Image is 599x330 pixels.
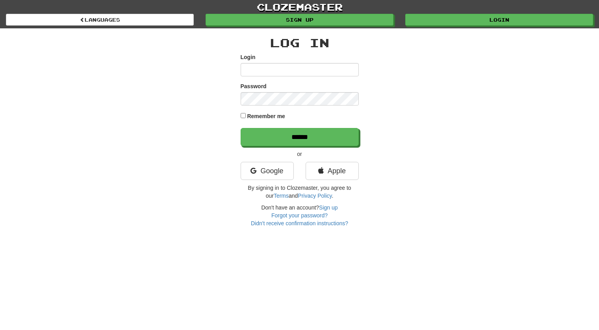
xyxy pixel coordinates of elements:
label: Login [241,53,256,61]
h2: Log In [241,36,359,49]
label: Remember me [247,112,285,120]
a: Didn't receive confirmation instructions? [251,220,348,226]
p: or [241,150,359,158]
a: Login [405,14,593,26]
a: Apple [306,162,359,180]
a: Sign up [319,204,338,211]
a: Languages [6,14,194,26]
label: Password [241,82,267,90]
a: Privacy Policy [298,193,332,199]
a: Terms [274,193,289,199]
div: Don't have an account? [241,204,359,227]
a: Google [241,162,294,180]
a: Sign up [206,14,393,26]
a: Forgot your password? [271,212,328,219]
p: By signing in to Clozemaster, you agree to our and . [241,184,359,200]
